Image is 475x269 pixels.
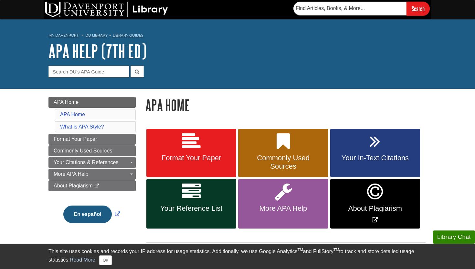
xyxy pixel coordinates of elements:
[48,97,136,234] div: Guide Page Menu
[238,129,328,177] a: Commonly Used Sources
[293,2,430,16] form: Searches DU Library's articles, books, and more
[48,134,136,145] a: Format Your Paper
[333,248,339,252] sup: TM
[54,99,79,105] span: APA Home
[60,112,85,117] a: APA Home
[113,33,143,38] a: Library Guides
[48,169,136,180] a: More APA Help
[297,248,303,252] sup: TM
[48,33,79,38] a: My Davenport
[238,179,328,229] a: More APA Help
[48,248,427,265] div: This site uses cookies and records your IP address for usage statistics. Additionally, we use Goo...
[99,255,112,265] button: Close
[63,206,111,223] button: En español
[54,160,118,165] span: Your Citations & References
[335,204,415,213] span: About Plagiarism
[433,230,475,244] button: Library Chat
[62,211,121,217] a: Link opens in new window
[48,41,146,61] a: APA Help (7th Ed)
[70,257,95,263] a: Read More
[151,154,231,162] span: Format Your Paper
[54,183,93,188] span: About Plagiarism
[45,2,168,17] img: DU Library
[85,33,108,38] a: DU Library
[48,97,136,108] a: APA Home
[60,124,104,129] a: What is APA Style?
[54,171,88,177] span: More APA Help
[146,243,426,260] h2: What is APA Style?
[151,204,231,213] span: Your Reference List
[48,180,136,191] a: About Plagiarism
[48,145,136,156] a: Commonly Used Sources
[54,148,112,153] span: Commonly Used Sources
[406,2,430,16] input: Search
[293,2,406,15] input: Find Articles, Books, & More...
[146,129,236,177] a: Format Your Paper
[243,154,323,171] span: Commonly Used Sources
[330,179,420,229] a: Link opens in new window
[243,204,323,213] span: More APA Help
[335,154,415,162] span: Your In-Text Citations
[146,179,236,229] a: Your Reference List
[48,66,129,77] input: Search DU's APA Guide
[330,129,420,177] a: Your In-Text Citations
[54,136,97,142] span: Format Your Paper
[48,157,136,168] a: Your Citations & References
[94,184,100,188] i: This link opens in a new window
[48,31,427,41] nav: breadcrumb
[145,97,427,113] h1: APA Home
